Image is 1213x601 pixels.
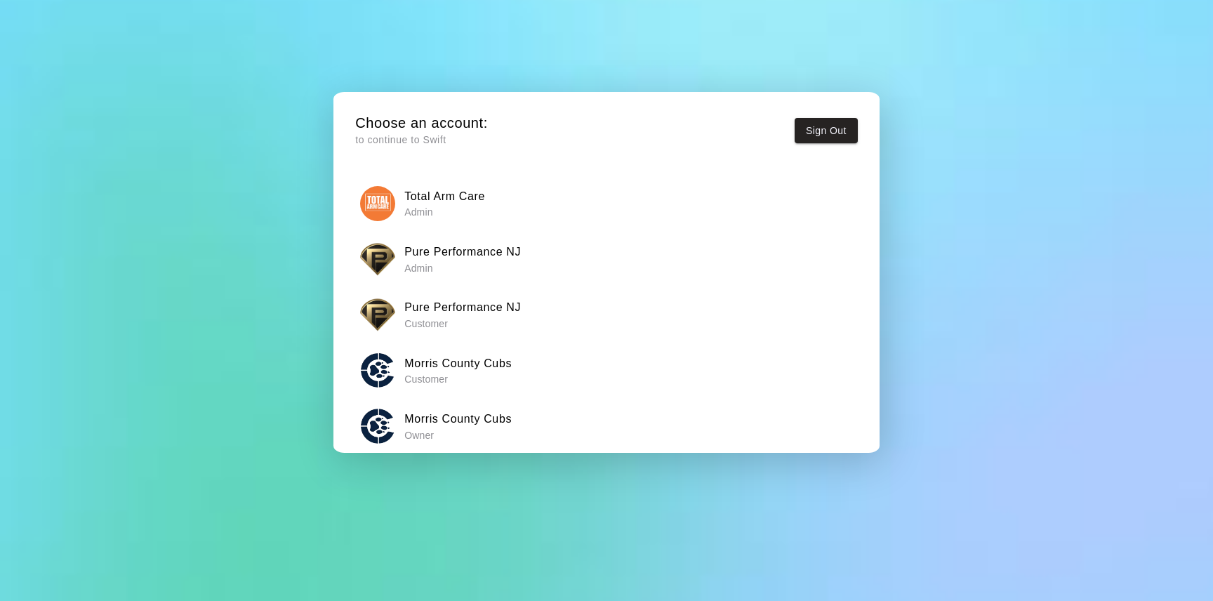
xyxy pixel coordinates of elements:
[404,428,512,442] p: Owner
[404,205,485,219] p: Admin
[355,181,858,225] button: Total Arm CareTotal Arm Care Admin
[360,242,395,277] img: Pure Performance NJ
[404,317,521,331] p: Customer
[355,114,488,133] h5: Choose an account:
[795,118,858,144] button: Sign Out
[404,187,485,206] h6: Total Arm Care
[360,297,395,332] img: Pure Performance NJ
[404,261,521,275] p: Admin
[404,298,521,317] h6: Pure Performance NJ
[404,410,512,428] h6: Morris County Cubs
[355,293,858,337] button: Pure Performance NJPure Performance NJ Customer
[404,243,521,261] h6: Pure Performance NJ
[404,372,512,386] p: Customer
[404,355,512,373] h6: Morris County Cubs
[355,133,488,147] p: to continue to Swift
[355,404,858,448] button: Morris County CubsMorris County Cubs Owner
[360,186,395,221] img: Total Arm Care
[360,352,395,388] img: Morris County Cubs
[355,237,858,281] button: Pure Performance NJPure Performance NJ Admin
[360,409,395,444] img: Morris County Cubs
[355,348,858,392] button: Morris County CubsMorris County Cubs Customer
